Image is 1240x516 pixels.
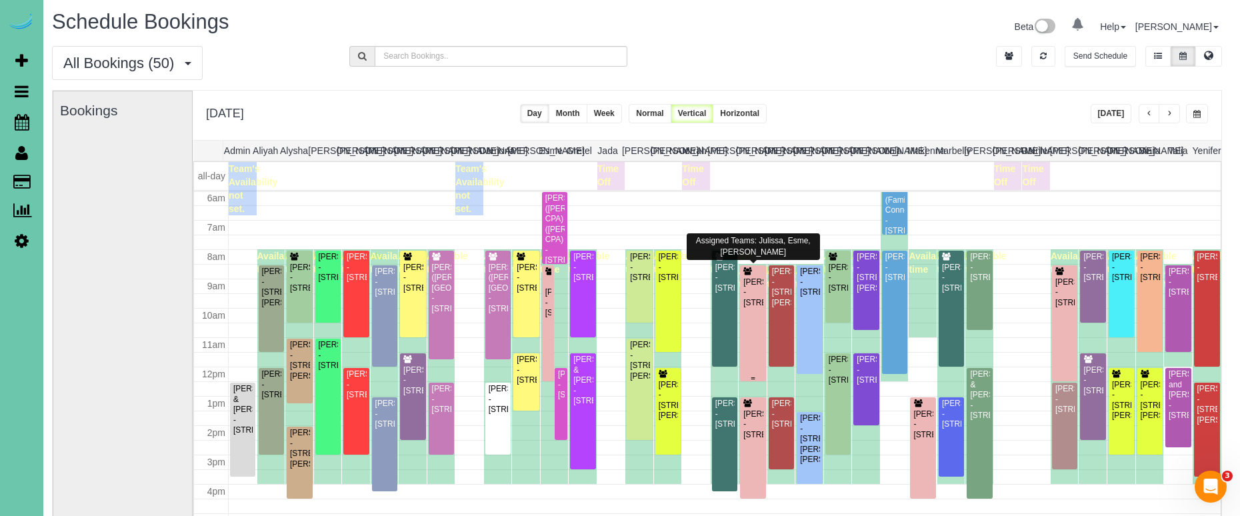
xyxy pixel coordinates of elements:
div: [PERSON_NAME] - [STREET_ADDRESS] [1140,252,1160,283]
div: [PERSON_NAME] - [STREET_ADDRESS] [715,399,735,429]
th: Makenna [907,141,936,161]
div: [PERSON_NAME] - [STREET_ADDRESS] [856,355,876,385]
span: Available time [484,251,525,275]
span: Available time [1164,265,1205,289]
span: 4pm [207,486,225,497]
span: Available time [767,265,808,289]
th: Jada [593,141,622,161]
div: [PERSON_NAME] & [PERSON_NAME] - [STREET_ADDRESS] [233,384,253,435]
span: All Bookings (50) [63,55,181,71]
div: [PERSON_NAME] - [STREET_ADDRESS][PERSON_NAME] [289,428,309,469]
th: [PERSON_NAME] [821,141,850,161]
div: [PERSON_NAME] - [STREET_ADDRESS] [941,399,961,429]
th: Esme [537,141,565,161]
span: Available time [795,265,836,289]
span: Available time [852,251,893,275]
span: Available time [824,251,865,275]
div: [PERSON_NAME] - [STREET_ADDRESS] [885,252,905,283]
th: Reinier [1021,141,1050,161]
span: Available time [937,251,978,275]
div: [PERSON_NAME] - [STREET_ADDRESS][PERSON_NAME] [261,267,281,308]
span: Available time [1079,251,1119,275]
div: [PERSON_NAME] - [STREET_ADDRESS] [488,384,508,415]
img: Automaid Logo [8,13,35,32]
span: 3pm [207,457,225,467]
th: [PERSON_NAME] [1107,141,1135,161]
th: Gretel [565,141,593,161]
div: [PERSON_NAME] - [STREET_ADDRESS] [375,267,395,297]
div: [PERSON_NAME] - [STREET_ADDRESS] [828,263,848,293]
iframe: Intercom live chat [1195,471,1227,503]
th: [PERSON_NAME] [422,141,451,161]
button: [DATE] [1091,104,1132,123]
span: Available time [512,251,553,275]
th: [PERSON_NAME] [508,141,537,161]
th: Marbelly [936,141,965,161]
span: Available time [1193,251,1233,275]
div: [PERSON_NAME] - [STREET_ADDRESS] [545,287,551,318]
span: Available time [739,265,779,289]
span: Available time [399,251,439,275]
span: Available time [965,251,1006,275]
div: [PERSON_NAME] - [STREET_ADDRESS][PERSON_NAME] [856,252,876,293]
div: [PERSON_NAME] - [STREET_ADDRESS][PERSON_NAME] [289,340,309,381]
div: [PERSON_NAME] - [STREET_ADDRESS] [289,263,309,293]
th: Alysha [280,141,309,161]
span: Available time [257,251,298,275]
span: Available time [285,251,326,275]
span: Available time [314,251,355,275]
div: [PERSON_NAME] - [STREET_ADDRESS] [318,340,338,371]
a: [PERSON_NAME] [1135,21,1219,32]
div: [PERSON_NAME] - [STREET_ADDRESS] [1083,365,1103,396]
th: [PERSON_NAME] [451,141,479,161]
span: Available time [909,251,949,275]
div: [PERSON_NAME] - [STREET_ADDRESS] [715,263,735,293]
th: Lola [879,141,907,161]
h2: [DATE] [206,104,244,121]
span: Available time [427,251,468,275]
div: [PERSON_NAME] - [STREET_ADDRESS] [516,263,536,293]
div: [PERSON_NAME] - [STREET_ADDRESS] [799,267,819,297]
div: [PERSON_NAME] & [PERSON_NAME] - [STREET_ADDRESS] [969,369,989,421]
button: Vertical [671,104,714,123]
div: [PERSON_NAME] - [STREET_ADDRESS] [516,355,536,385]
span: Team's Availability not set. [455,163,504,214]
th: Jerrah [679,141,708,161]
th: Admin [223,141,251,161]
div: [PERSON_NAME] - [STREET_ADDRESS] [828,355,848,385]
span: Available time [625,251,666,275]
div: [PERSON_NAME] - [STREET_ADDRESS] [403,263,423,293]
th: Siara [1135,141,1164,161]
div: [PERSON_NAME] - [STREET_ADDRESS] [743,277,763,308]
th: [PERSON_NAME] [1078,141,1107,161]
div: Assigned Teams: Julissa, Esme, [PERSON_NAME] [687,233,820,260]
span: 11am [202,339,225,350]
div: [PERSON_NAME] - [STREET_ADDRESS] [403,365,423,396]
div: [PERSON_NAME] ([PERSON_NAME] CPA) ([PERSON_NAME] CPA) - [STREET_ADDRESS] [545,193,565,265]
th: [PERSON_NAME] [736,141,765,161]
div: [PERSON_NAME] - [STREET_ADDRESS] [941,263,961,293]
div: [PERSON_NAME] - [STREET_ADDRESS] [261,369,281,400]
span: Available time [1051,251,1091,275]
span: 10am [202,310,225,321]
div: [PERSON_NAME] and [PERSON_NAME] - [STREET_ADDRESS] [1168,369,1188,421]
div: [PERSON_NAME] ([PERSON_NAME][GEOGRAPHIC_DATA]) - [STREET_ADDRESS] [488,263,508,314]
span: Available time [541,251,581,275]
div: [PERSON_NAME] - [STREET_ADDRESS] [771,399,791,429]
div: [PERSON_NAME] - [STREET_ADDRESS] [346,252,366,283]
span: 8am [207,251,225,262]
span: 7am [207,222,225,233]
th: Aliyah [251,141,280,161]
div: [PERSON_NAME] - [STREET_ADDRESS] [969,252,989,283]
button: Day [520,104,549,123]
th: [PERSON_NAME] [394,141,423,161]
div: [PERSON_NAME] - [STREET_ADDRESS] [658,252,678,283]
span: 1pm [207,398,225,409]
th: [PERSON_NAME] [850,141,879,161]
button: Week [587,104,622,123]
span: 9am [207,281,225,291]
span: Available time [1136,251,1177,275]
div: [PERSON_NAME] - [STREET_ADDRESS][PERSON_NAME] [658,380,678,421]
a: Beta [1015,21,1056,32]
div: [PERSON_NAME] - [STREET_ADDRESS] [1168,267,1188,297]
